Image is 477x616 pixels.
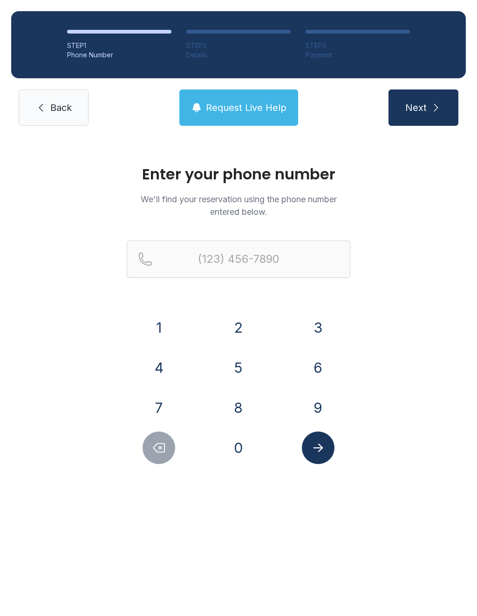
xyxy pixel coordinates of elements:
[302,351,334,384] button: 6
[306,50,410,60] div: Payment
[127,240,350,278] input: Reservation phone number
[405,101,427,114] span: Next
[222,431,255,464] button: 0
[206,101,286,114] span: Request Live Help
[302,391,334,424] button: 9
[186,41,291,50] div: STEP 2
[222,311,255,344] button: 2
[50,101,72,114] span: Back
[67,50,171,60] div: Phone Number
[127,167,350,182] h1: Enter your phone number
[67,41,171,50] div: STEP 1
[306,41,410,50] div: STEP 3
[302,431,334,464] button: Submit lookup form
[143,311,175,344] button: 1
[127,193,350,218] p: We'll find your reservation using the phone number entered below.
[302,311,334,344] button: 3
[186,50,291,60] div: Details
[143,431,175,464] button: Delete number
[222,391,255,424] button: 8
[222,351,255,384] button: 5
[143,391,175,424] button: 7
[143,351,175,384] button: 4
